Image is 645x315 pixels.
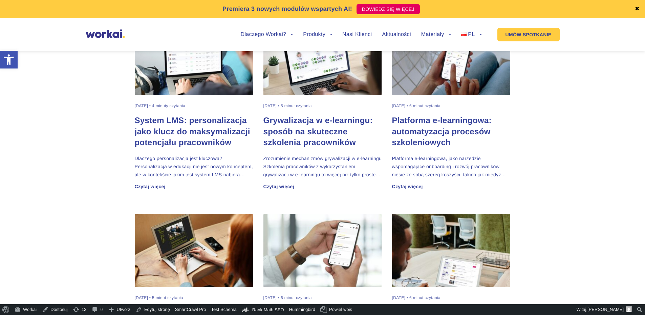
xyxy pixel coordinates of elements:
a: UMÓW SPOTKANIE [497,28,560,41]
p: Zrozumienie mechanizmów grywalizacji w e-learningu Szkolenia pracowników z wykorzystaniem grywali... [263,154,382,179]
a: Kokpit Rank Math [239,304,287,315]
a: SmartCrawl Pro [173,304,209,315]
a: Czytaj więcej [392,184,423,189]
a: Workai [12,304,39,315]
a: Hummingbird [287,304,318,315]
a: ✖ [635,6,640,12]
a: Test Schema [209,304,239,315]
div: [DATE] • 4 minuty czytania [135,104,186,108]
a: Czytaj więcej [135,184,166,189]
span: PL [468,32,475,37]
span: Powiel wpis [329,304,352,315]
span: 12 [82,304,86,315]
a: Grywalizacja w e-learningu: sposób na skuteczne szkolenia pracowników [263,115,382,148]
a: Edytuj stronę [133,304,173,315]
iframe: Popup CTA [3,257,186,312]
p: Platforma e-learningowa, jako narzędzie wspomagające onboarding i rozwój pracowników niesie ze so... [392,154,511,179]
a: Produkty [303,32,332,37]
a: Materiały [421,32,451,37]
img: employee working in the office - corporate digital transformation strategies [392,214,511,287]
a: Nasi Klienci [342,32,372,37]
span: 0 [100,304,103,315]
p: Dlaczego personalizacja jest kluczowa? Personalizacja w edukacji nie jest nowym konceptem, ale w ... [135,154,253,179]
p: Premiera 3 nowych modułów wspartych AI! [222,4,352,14]
div: [DATE] • 6 minut czytania [392,104,440,108]
a: Witaj, [574,304,635,315]
a: DOWIEDZ SIĘ WIĘCEJ [357,4,420,14]
img: platforma e-learningowa - mobile [392,22,511,95]
a: Czytaj więcej [263,184,294,189]
a: Platforma e-learningowa: automatyzacja procesów szkoleniowych [392,115,511,148]
a: System LMS: personalizacja jako klucz do maksymalizacji potencjału pracowników [135,115,253,148]
span: Rank Math SEO [252,307,284,312]
img: workai mobile app intranet - employee using the digital workplace tool [263,214,382,287]
div: [DATE] • 6 minut czytania [263,296,312,300]
span: Utwórz [117,304,130,315]
div: [DATE] • 6 minut czytania [392,296,440,300]
a: Dlaczego Workai? [241,32,293,37]
a: Aktualności [382,32,411,37]
img: workai intranet accessibility - desktop view [135,214,253,287]
div: [DATE] • 5 minut czytania [263,104,312,108]
span: [PERSON_NAME] [587,307,624,312]
a: Dostosuj [39,304,70,315]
